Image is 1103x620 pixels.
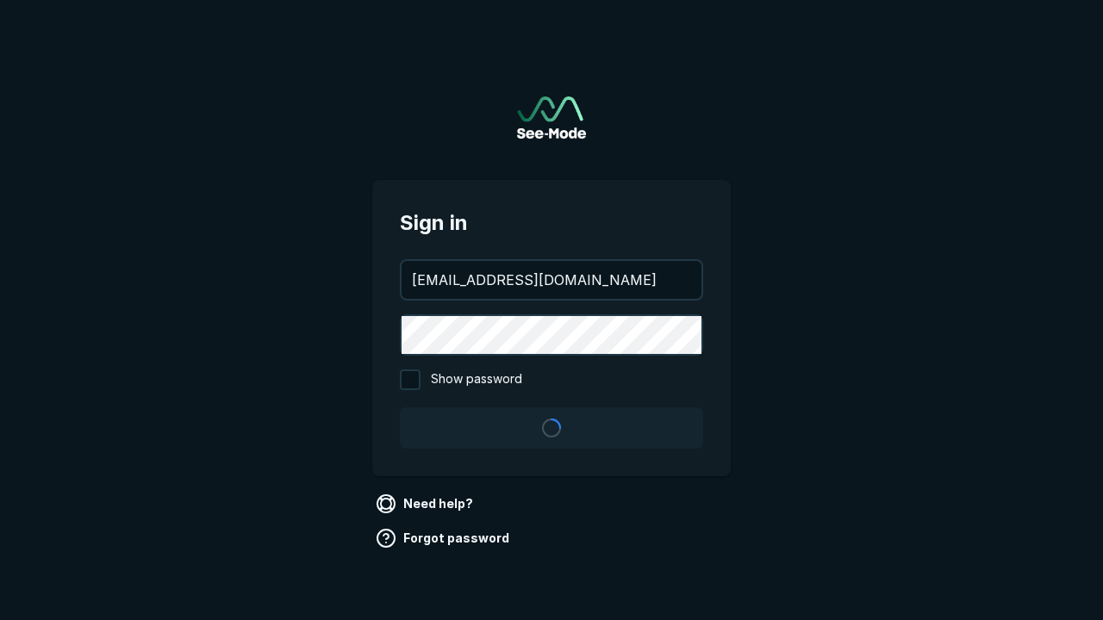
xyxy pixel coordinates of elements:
a: Forgot password [372,524,516,552]
img: See-Mode Logo [517,96,586,139]
a: Go to sign in [517,96,586,139]
a: Need help? [372,490,480,518]
span: Sign in [400,208,703,239]
span: Show password [431,369,522,390]
input: your@email.com [402,261,701,299]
